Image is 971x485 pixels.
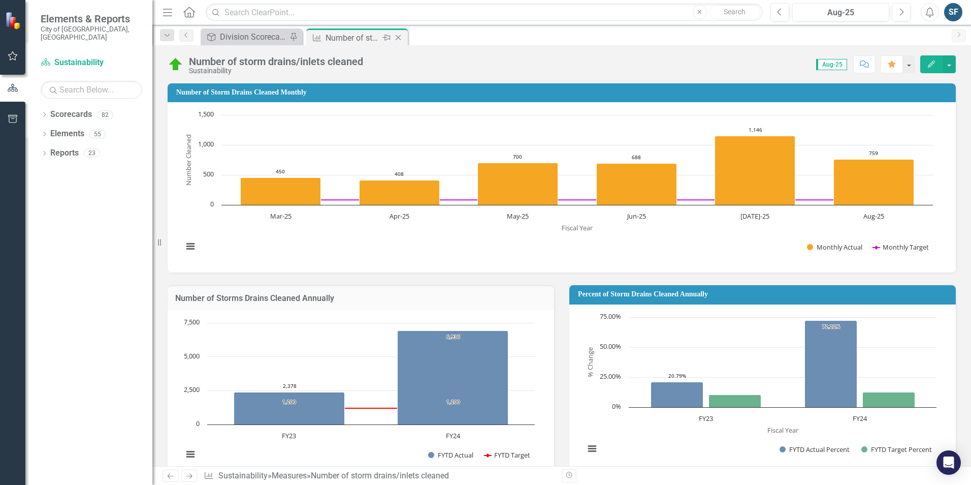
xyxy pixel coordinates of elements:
text: Jun-25 [626,211,646,221]
a: Sustainability [41,57,142,69]
text: 75.00% [600,312,621,321]
svg: Interactive chart [579,312,942,465]
text: Number Cleaned [184,134,193,186]
button: View chart menu, Chart [183,239,198,254]
div: Number of storm drains/inlets cleaned [326,32,380,44]
h3: Percent of Storm Drains Cleaned Annually [578,290,951,298]
text: % Change [586,347,595,377]
g: FYTD Target Percent, bar series 2 of 2 with 2 bars. [709,392,915,407]
text: 2,500 [184,385,200,394]
path: FY24, 72.21990837. FYTD Actual Percent. [805,320,857,407]
a: Division Scorecard [203,31,287,43]
h3: Number of Storm Drains Cleaned Monthly [176,88,951,96]
g: FYTD Actual Percent, bar series 1 of 2 with 2 bars. [651,320,857,407]
div: Number of storm drains/inlets cleaned [189,56,363,67]
a: Reports [50,147,79,159]
text: FY23 [699,414,713,423]
path: Jul-25, 1,146. Monthly Actual. [715,136,795,205]
button: Show Monthly Target [872,243,929,252]
text: 1,500 [198,109,214,118]
text: 450 [276,168,285,175]
text: 6,936 [446,333,460,340]
div: Open Intercom Messenger [936,450,961,475]
button: View chart menu, Chart [183,447,198,462]
div: » » [204,470,554,482]
div: 55 [89,130,106,138]
input: Search ClearPoint... [206,4,763,21]
text: 1,000 [198,139,214,148]
path: Mar-25, 450. Monthly Actual. [241,178,321,205]
text: Fiscal Year [767,426,799,435]
button: Show Monthly Actual [807,243,862,252]
div: Chart. Highcharts interactive chart. [178,110,946,262]
a: Measures [272,471,307,480]
button: Show FYTD Target Percent [861,445,932,454]
button: SF [944,3,962,21]
text: 7,500 [184,317,200,326]
g: Monthly Actual, series 1 of 2. Bar series with 6 bars. [241,136,914,205]
text: FY23 [282,431,296,440]
text: 1,200 [446,398,460,405]
img: Proceeding as Planned [168,56,184,73]
button: Show FYTD Target [484,450,531,460]
div: 82 [97,110,113,119]
path: FY24, 12.49. FYTD Target Percent. [863,392,915,407]
text: 20.79% [668,372,686,379]
text: FY24 [853,414,867,423]
div: Chart. Highcharts interactive chart. [178,318,544,470]
div: Chart. Highcharts interactive chart. [579,312,946,465]
text: 700 [513,153,522,160]
text: FY24 [446,431,461,440]
div: Number of storm drains/inlets cleaned [311,471,449,480]
button: View chart menu, Chart [585,442,599,456]
text: Apr-25 [390,211,409,221]
path: Aug-25, 759. Monthly Actual. [834,160,914,205]
text: 72.22% [822,323,840,330]
path: FY24, 6,936. FYTD Actual. [398,330,508,425]
text: 688 [632,154,641,161]
svg: Interactive chart [178,318,540,470]
a: Elements [50,128,84,140]
img: ClearPoint Strategy [5,12,23,29]
g: FYTD Actual, series 1 of 2. Bar series with 2 bars. [234,330,508,425]
text: Aug-25 [863,211,884,221]
span: Search [724,8,746,16]
a: Scorecards [50,109,92,120]
button: Search [709,5,760,19]
span: Aug-25 [816,59,847,70]
button: Aug-25 [792,3,889,21]
a: Sustainability [218,471,268,480]
path: FY23, 10.49. FYTD Target Percent. [709,395,761,407]
div: 23 [84,149,100,158]
text: 25.00% [600,372,621,381]
path: Jun-25, 688. Monthly Actual. [597,164,677,205]
text: 5,000 [184,351,200,360]
text: 759 [869,149,878,157]
text: 0% [612,402,621,411]
svg: Interactive chart [178,110,938,262]
path: FY23, 2,378. FYTD Actual. [234,392,345,425]
text: Fiscal Year [562,223,593,232]
text: 1,146 [749,126,762,133]
path: Apr-25, 408. Monthly Actual. [360,180,440,205]
text: 50.00% [600,342,621,351]
text: 2,378 [283,382,297,389]
text: 408 [395,170,404,177]
small: City of [GEOGRAPHIC_DATA], [GEOGRAPHIC_DATA] [41,25,142,42]
text: 0 [196,419,200,428]
text: 1,200 [282,398,296,405]
span: Elements & Reports [41,13,142,25]
div: Aug-25 [796,7,886,19]
text: [DATE]-25 [740,211,769,221]
text: 500 [203,169,214,178]
text: 0 [210,199,214,208]
text: Mar-25 [270,211,292,221]
button: Show FYTD Actual Percent [780,445,850,454]
div: Division Scorecard [220,31,287,43]
button: Show FYTD Actual [428,450,473,460]
h3: Number of Storms Drains Cleaned Annually [175,294,546,303]
path: FY23, 20.78853047. FYTD Actual Percent. [651,382,703,407]
input: Search Below... [41,81,142,99]
text: May-25 [507,211,529,221]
